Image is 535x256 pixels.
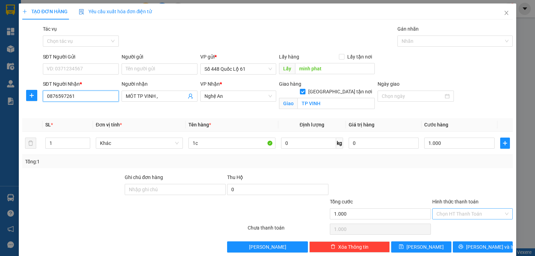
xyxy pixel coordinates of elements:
[349,138,419,149] input: 0
[200,53,276,61] div: VP gửi
[336,138,343,149] span: kg
[279,54,299,60] span: Lấy hàng
[122,80,197,88] div: Người nhận
[331,244,335,250] span: delete
[43,80,119,88] div: SĐT Người Nhận
[45,122,51,127] span: SL
[25,138,36,149] button: delete
[249,243,286,251] span: [PERSON_NAME]
[391,241,451,253] button: save[PERSON_NAME]
[504,10,509,16] span: close
[309,241,390,253] button: deleteXóa Thông tin
[295,63,375,74] input: Dọc đường
[200,81,220,87] span: VP Nhận
[22,9,68,14] span: TẠO ĐƠN HÀNG
[344,53,375,61] span: Lấy tận nơi
[453,241,513,253] button: printer[PERSON_NAME] và In
[79,9,84,15] img: icon
[330,199,353,204] span: Tổng cước
[188,138,276,149] input: VD: Bàn, Ghế
[100,138,179,148] span: Khác
[204,91,272,101] span: Nghệ An
[25,158,207,165] div: Tổng: 1
[305,88,375,95] span: [GEOGRAPHIC_DATA] tận nơi
[96,122,122,127] span: Đơn vị tính
[125,174,163,180] label: Ghi chú đơn hàng
[279,98,297,109] span: Giao
[432,199,479,204] label: Hình thức thanh toán
[227,241,308,253] button: [PERSON_NAME]
[406,243,444,251] span: [PERSON_NAME]
[279,81,301,87] span: Giao hàng
[378,81,400,87] label: Ngày giao
[399,244,404,250] span: save
[188,93,193,99] span: user-add
[247,224,329,236] div: Chưa thanh toán
[227,174,243,180] span: Thu Hộ
[338,243,369,251] span: Xóa Thông tin
[500,138,510,149] button: plus
[501,140,510,146] span: plus
[297,98,375,109] input: Giao tận nơi
[43,53,119,61] div: SĐT Người Gửi
[188,122,211,127] span: Tên hàng
[22,9,27,14] span: plus
[382,92,443,100] input: Ngày giao
[125,184,226,195] input: Ghi chú đơn hàng
[497,3,516,23] button: Close
[279,63,295,74] span: Lấy
[26,90,37,101] button: plus
[26,93,37,98] span: plus
[458,244,463,250] span: printer
[204,64,272,74] span: Số 448 Quốc Lộ 61
[300,122,324,127] span: Định lượng
[466,243,515,251] span: [PERSON_NAME] và In
[79,9,152,14] span: Yêu cầu xuất hóa đơn điện tử
[43,26,57,32] label: Tác vụ
[122,53,197,61] div: Người gửi
[397,26,419,32] label: Gán nhãn
[424,122,448,127] span: Cước hàng
[349,122,374,127] span: Giá trị hàng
